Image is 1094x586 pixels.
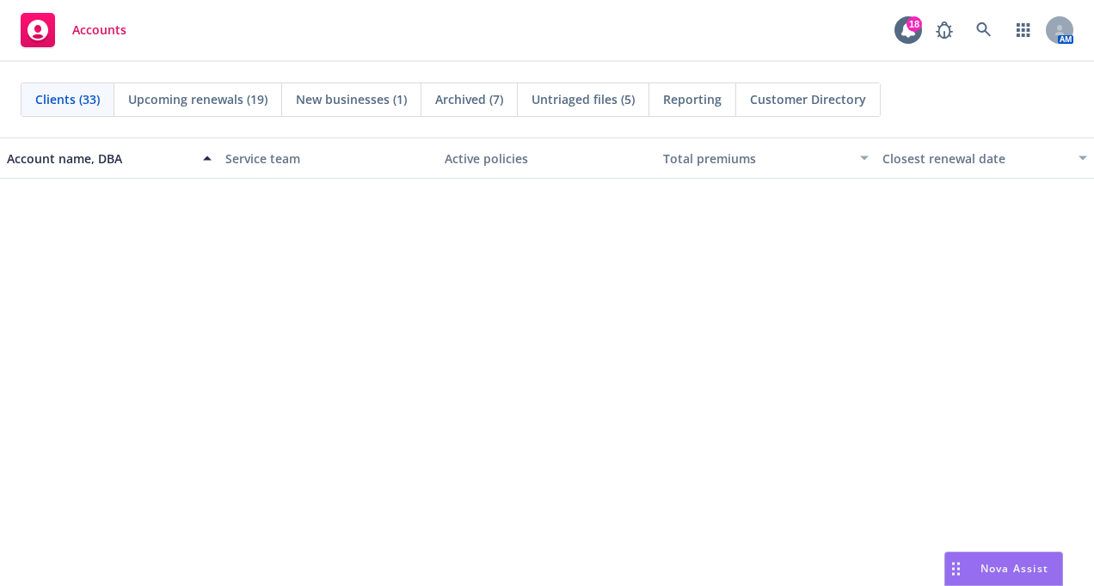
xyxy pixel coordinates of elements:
[927,13,962,47] a: Report a Bug
[218,137,437,179] button: Service team
[35,90,100,108] span: Clients (33)
[225,150,430,168] div: Service team
[945,552,967,585] div: Drag to move
[663,90,722,108] span: Reporting
[128,90,267,108] span: Upcoming renewals (19)
[435,90,503,108] span: Archived (7)
[944,552,1063,586] button: Nova Assist
[656,137,875,179] button: Total premiums
[7,150,193,168] div: Account name, DBA
[876,137,1094,179] button: Closest renewal date
[14,6,133,54] a: Accounts
[532,90,635,108] span: Untriaged files (5)
[907,16,922,32] div: 18
[445,150,649,168] div: Active policies
[296,90,407,108] span: New businesses (1)
[438,137,656,179] button: Active policies
[882,150,1068,168] div: Closest renewal date
[72,23,126,37] span: Accounts
[967,13,1001,47] a: Search
[1006,13,1041,47] a: Switch app
[663,150,849,168] div: Total premiums
[980,561,1048,576] span: Nova Assist
[750,90,866,108] span: Customer Directory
